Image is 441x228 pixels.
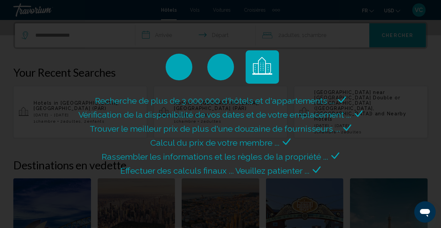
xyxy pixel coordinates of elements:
[120,166,309,176] span: Effectuer des calculs finaux ... Veuillez patienter ...
[150,138,279,148] span: Calcul du prix de votre membre ...
[102,152,328,162] span: Rassembler les informations et les règles de la propriété ...
[414,201,436,223] iframe: Bouton de lancement de la fenêtre de messagerie
[90,124,340,134] span: Trouver le meilleur prix de plus d'une douzaine de fournisseurs ...
[79,110,351,120] span: Vérification de la disponibilité de vos dates et de votre emplacement ...
[95,96,335,106] span: Recherche de plus de 3 000 000 d'hôtels et d'appartements ...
